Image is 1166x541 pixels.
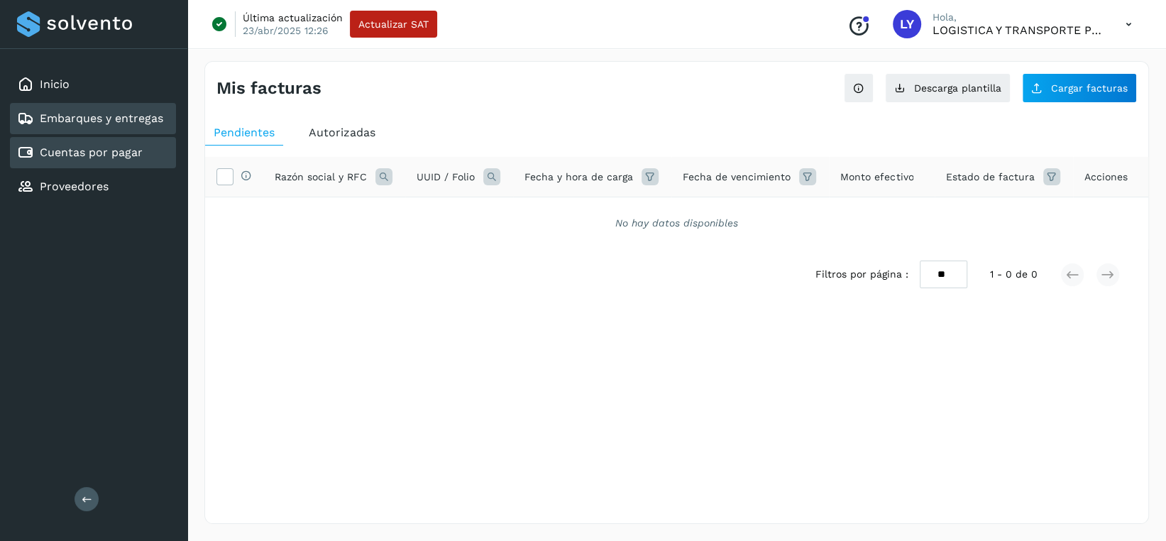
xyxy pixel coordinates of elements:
span: Autorizadas [309,126,375,139]
button: Descarga plantilla [885,73,1011,103]
span: Razón social y RFC [275,170,367,185]
span: Estado de factura [946,170,1035,185]
p: Hola, [933,11,1103,23]
a: Proveedores [40,180,109,193]
div: Embarques y entregas [10,103,176,134]
span: UUID / Folio [417,170,475,185]
p: Última actualización [243,11,343,24]
span: Fecha y hora de carga [524,170,633,185]
p: 23/abr/2025 12:26 [243,24,329,37]
h4: Mis facturas [216,78,321,99]
span: Fecha de vencimiento [683,170,791,185]
span: Cargar facturas [1051,83,1128,93]
span: Acciones [1084,170,1128,185]
a: Inicio [40,77,70,91]
span: Pendientes [214,126,275,139]
div: Proveedores [10,171,176,202]
div: No hay datos disponibles [224,216,1130,231]
div: Inicio [10,69,176,100]
div: Cuentas por pagar [10,137,176,168]
a: Cuentas por pagar [40,146,143,159]
span: 1 - 0 de 0 [990,267,1038,282]
span: Filtros por página : [815,267,908,282]
span: Actualizar SAT [358,19,429,29]
button: Cargar facturas [1022,73,1137,103]
button: Actualizar SAT [350,11,437,38]
span: Descarga plantilla [914,83,1001,93]
span: Monto efectivo [840,170,913,185]
a: Embarques y entregas [40,111,163,125]
p: LOGISTICA Y TRANSPORTE PORTCAR [933,23,1103,37]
